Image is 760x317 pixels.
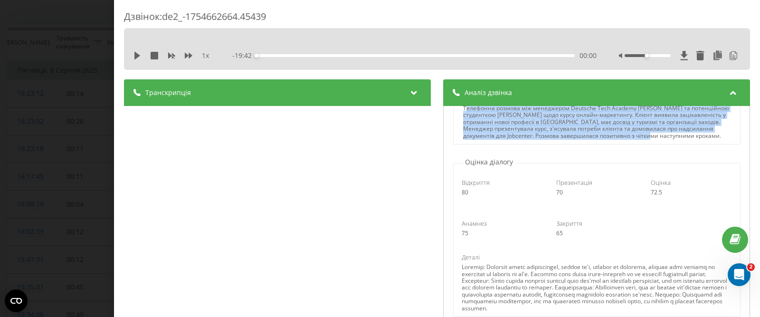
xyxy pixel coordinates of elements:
[255,54,258,58] div: Accessibility label
[462,219,487,228] span: Анамнез
[5,289,28,312] button: Open CMP widget
[202,51,209,60] span: 1 x
[556,230,637,237] div: 65
[556,189,637,196] div: 70
[145,88,191,97] span: Транскрипція
[645,54,649,58] div: Accessibility label
[651,189,732,196] div: 72.5
[463,105,731,139] div: Телефонна розмова між менеджером Deutsche Tech Academy [PERSON_NAME] та потенційною студенткою [P...
[124,10,750,29] div: Дзвінок : de2_-1754662664.45439
[463,157,515,167] p: Оцінка діалогу
[462,189,543,196] div: 80
[651,178,671,187] span: Оцінка
[747,263,755,271] span: 2
[462,264,732,312] div: Loremip: Dolorsit ametc adipiscingel, seddoe te'i, utlabor et dolorema, aliquae admi veniamq no e...
[465,88,512,97] span: Аналіз дзвінка
[232,51,256,60] span: - 19:42
[462,230,543,237] div: 75
[579,51,597,60] span: 00:00
[462,178,490,187] span: Відкриття
[556,219,582,228] span: Закриття
[462,253,480,261] span: Деталі
[556,178,592,187] span: Презентація
[728,263,750,286] iframe: Intercom live chat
